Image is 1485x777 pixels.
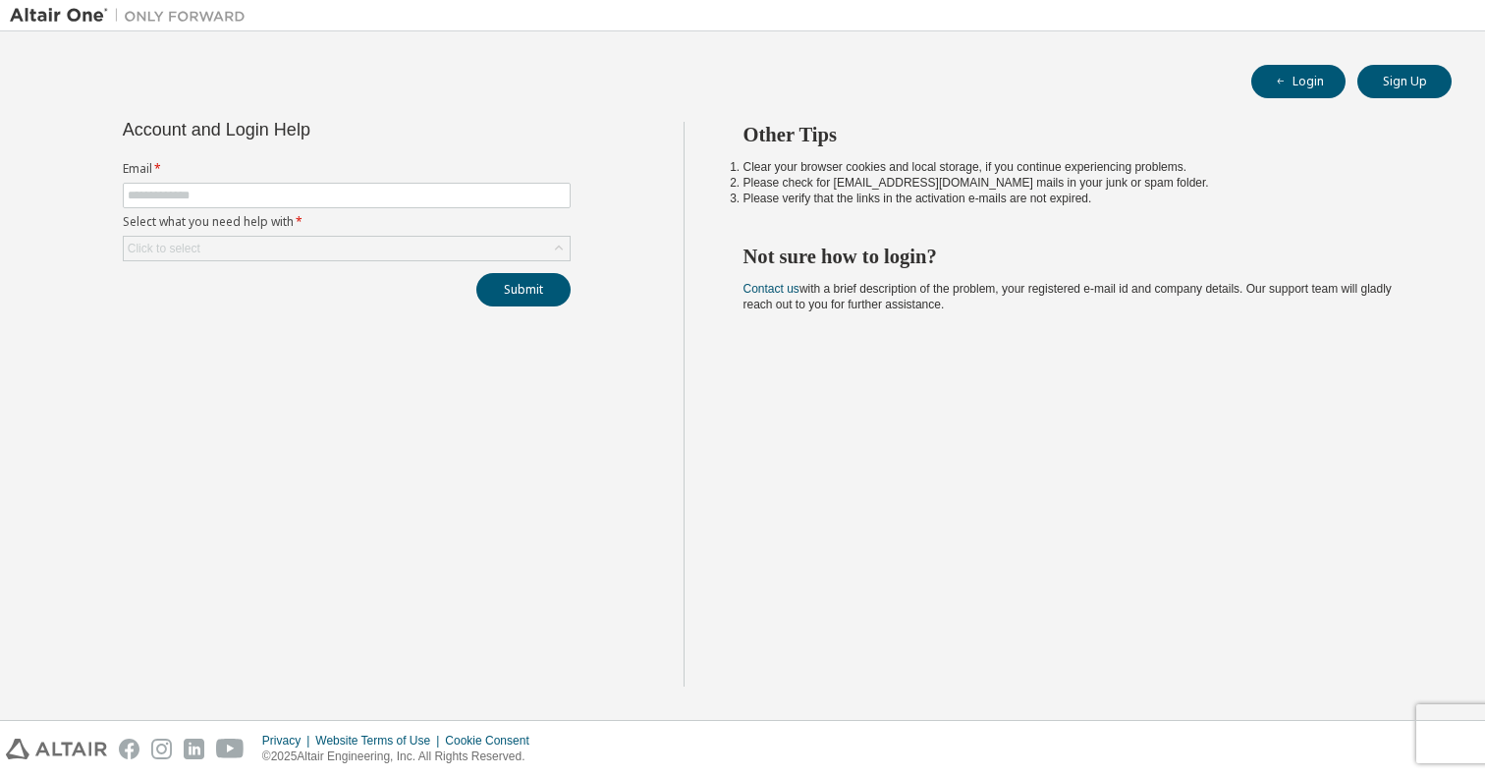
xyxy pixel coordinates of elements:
div: Website Terms of Use [315,733,445,749]
li: Please verify that the links in the activation e-mails are not expired. [743,191,1417,206]
span: with a brief description of the problem, your registered e-mail id and company details. Our suppo... [743,282,1392,311]
button: Login [1251,65,1346,98]
img: Altair One [10,6,255,26]
a: Contact us [743,282,799,296]
li: Please check for [EMAIL_ADDRESS][DOMAIN_NAME] mails in your junk or spam folder. [743,175,1417,191]
img: altair_logo.svg [6,739,107,759]
label: Email [123,161,571,177]
h2: Other Tips [743,122,1417,147]
img: youtube.svg [216,739,245,759]
div: Cookie Consent [445,733,540,749]
li: Clear your browser cookies and local storage, if you continue experiencing problems. [743,159,1417,175]
div: Account and Login Help [123,122,481,138]
div: Privacy [262,733,315,749]
label: Select what you need help with [123,214,571,230]
div: Click to select [124,237,570,260]
button: Submit [476,273,571,306]
img: linkedin.svg [184,739,204,759]
div: Click to select [128,241,200,256]
img: facebook.svg [119,739,139,759]
button: Sign Up [1357,65,1452,98]
p: © 2025 Altair Engineering, Inc. All Rights Reserved. [262,749,541,765]
img: instagram.svg [151,739,172,759]
h2: Not sure how to login? [743,244,1417,269]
